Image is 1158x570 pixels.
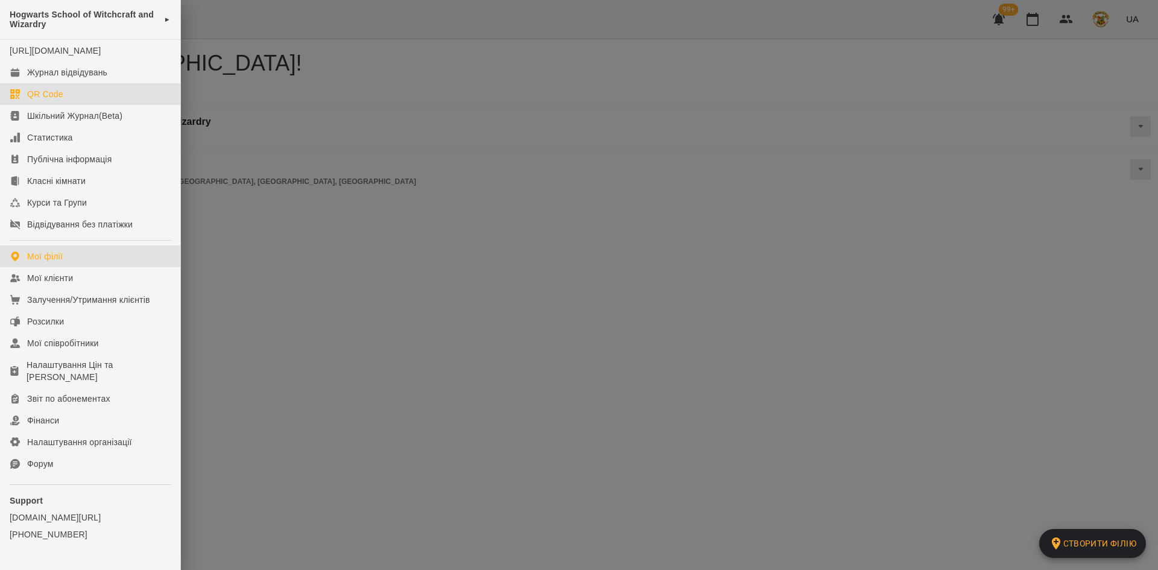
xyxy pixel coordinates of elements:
div: Відвідування без платіжки [27,218,133,230]
div: Курси та Групи [27,197,87,209]
div: Мої клієнти [27,272,73,284]
div: Публічна інформація [27,153,112,165]
div: Фінанси [27,414,59,426]
div: Форум [27,458,54,470]
div: QR Code [27,88,63,100]
div: Мої співробітники [27,337,99,349]
a: [URL][DOMAIN_NAME] [10,46,101,55]
a: [PHONE_NUMBER] [10,528,171,540]
div: Налаштування організації [27,436,132,448]
div: Шкільний Журнал(Beta) [27,110,122,122]
div: Класні кімнати [27,175,86,187]
div: Залучення/Утримання клієнтів [27,294,150,306]
a: [DOMAIN_NAME][URL] [10,511,171,524]
span: Hogwarts School of Witchcraft and Wizardry [10,10,158,30]
div: Статистика [27,131,73,144]
div: Мої філії [27,250,63,262]
div: Журнал відвідувань [27,66,107,78]
div: Звіт по абонементах [27,393,110,405]
p: Support [10,495,171,507]
div: Налаштування Цін та [PERSON_NAME] [27,359,171,383]
span: ► [164,14,171,24]
div: Розсилки [27,315,64,328]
